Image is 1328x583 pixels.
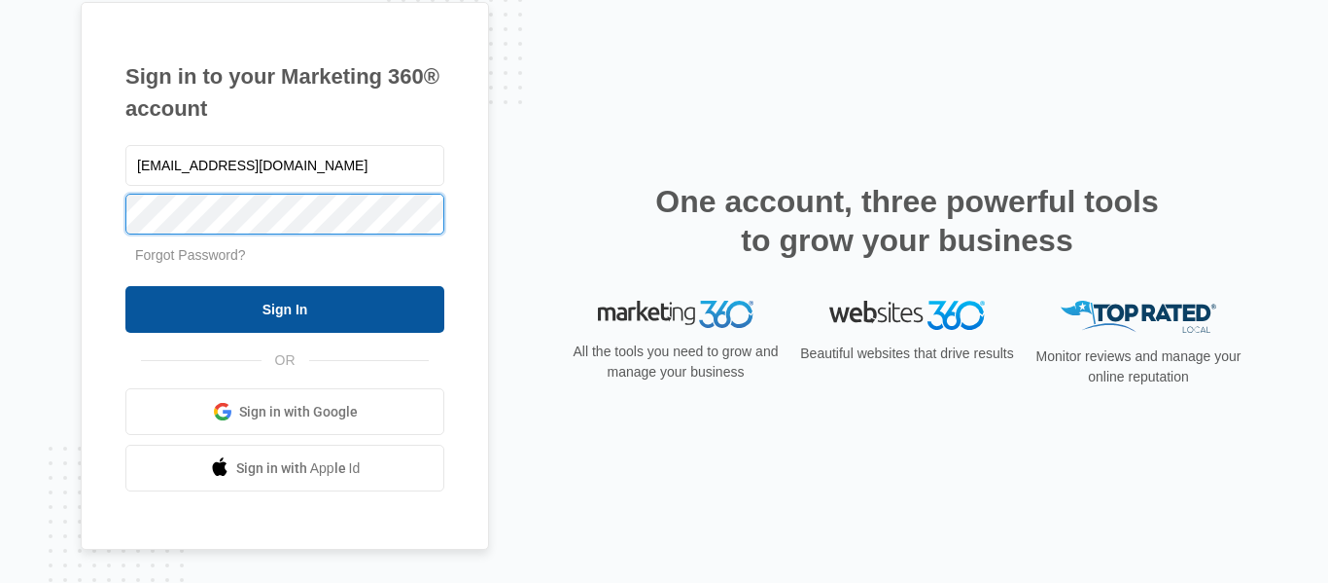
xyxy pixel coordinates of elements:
span: OR [262,350,309,371]
img: Marketing 360 [598,301,753,328]
h1: Sign in to your Marketing 360® account [125,60,444,125]
img: website_grey.svg [31,51,47,66]
input: Email [125,145,444,186]
p: All the tools you need to grow and manage your business [567,342,785,383]
img: Websites 360 [829,301,985,329]
a: Forgot Password? [135,247,246,263]
img: tab_keywords_by_traffic_grey.svg [193,113,209,128]
p: Beautiful websites that drive results [798,344,1016,364]
input: Sign In [125,286,444,333]
a: Sign in with Google [125,388,444,435]
p: Monitor reviews and manage your online reputation [1030,346,1247,387]
div: Domain Overview [74,115,174,128]
span: Sign in with Apple Id [236,458,361,479]
div: Keywords by Traffic [215,115,328,128]
h2: One account, three powerful tools to grow your business [649,182,1165,260]
span: Sign in with Google [239,402,358,422]
img: logo_orange.svg [31,31,47,47]
div: Domain: [DOMAIN_NAME] [51,51,214,66]
img: tab_domain_overview_orange.svg [52,113,68,128]
div: v 4.0.25 [54,31,95,47]
a: Sign in with Apple Id [125,445,444,492]
img: Top Rated Local [1061,301,1216,333]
